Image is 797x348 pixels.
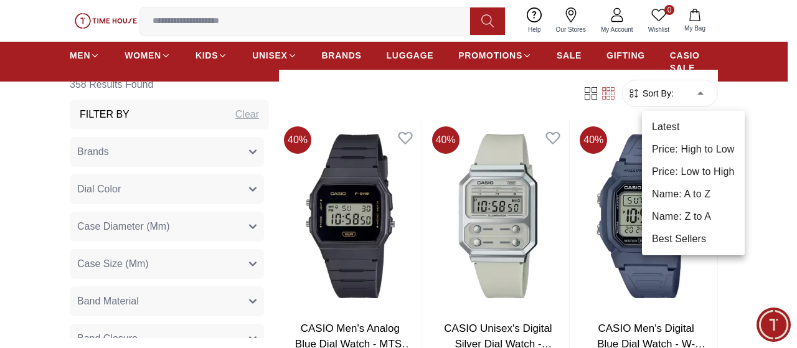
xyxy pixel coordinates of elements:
li: Name: Z to A [642,205,745,228]
li: Best Sellers [642,228,745,250]
li: Name: A to Z [642,183,745,205]
li: Price: Low to High [642,161,745,183]
li: Latest [642,116,745,138]
div: Chat Widget [757,308,791,342]
li: Price: High to Low [642,138,745,161]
